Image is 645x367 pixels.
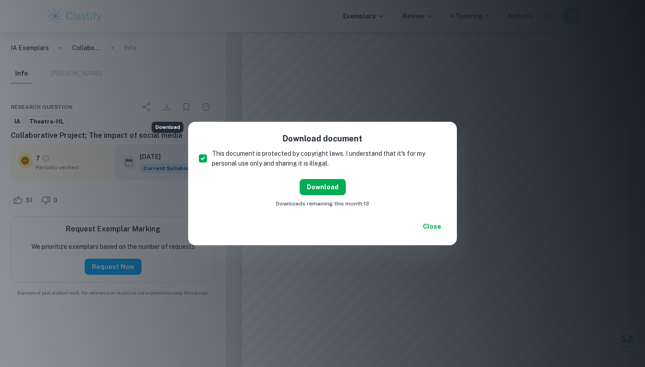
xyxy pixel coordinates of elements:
[152,122,184,133] div: Download
[199,132,446,145] h6: Download document
[417,218,446,235] button: Close
[276,200,369,208] span: Downloads remaining this month: 13
[212,149,439,168] span: This document is protected by copyright laws. I understand that it's for my personal use only and...
[300,179,346,195] button: Download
